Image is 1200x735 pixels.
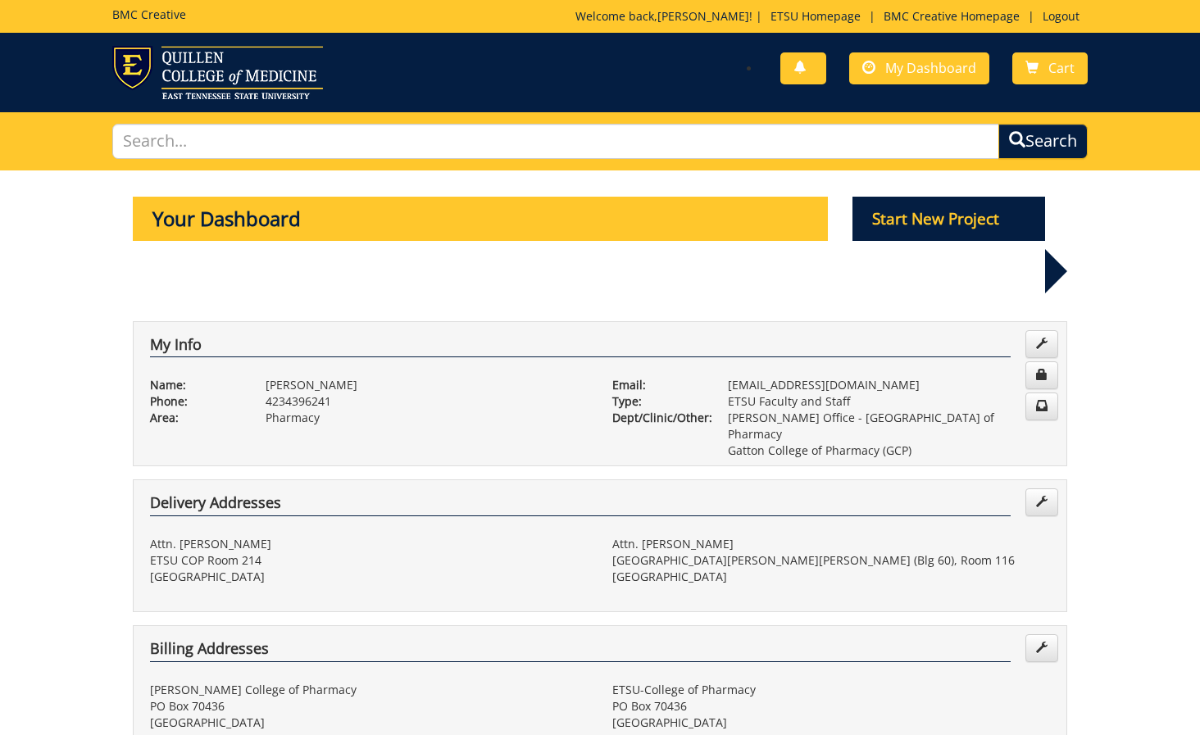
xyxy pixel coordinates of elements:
p: [GEOGRAPHIC_DATA] [612,569,1050,585]
a: [PERSON_NAME] [657,8,749,24]
a: Change Password [1025,361,1058,389]
p: Attn. [PERSON_NAME] [150,536,588,552]
a: Edit Info [1025,330,1058,358]
h4: Billing Addresses [150,641,1011,662]
a: ETSU Homepage [762,8,869,24]
p: Dept/Clinic/Other: [612,410,703,426]
p: [EMAIL_ADDRESS][DOMAIN_NAME] [728,377,1050,393]
p: Welcome back, ! | | | [575,8,1088,25]
p: [GEOGRAPHIC_DATA][PERSON_NAME][PERSON_NAME] (Blg 60), Room 116 [612,552,1050,569]
span: Cart [1048,59,1075,77]
p: 4234396241 [266,393,588,410]
button: Search [998,124,1088,159]
a: Start New Project [852,212,1046,228]
p: Name: [150,377,241,393]
a: Cart [1012,52,1088,84]
p: ETSU-College of Pharmacy [612,682,1050,698]
h5: BMC Creative [112,8,186,20]
p: Pharmacy [266,410,588,426]
h4: Delivery Addresses [150,495,1011,516]
p: [PERSON_NAME] Office - [GEOGRAPHIC_DATA] of Pharmacy [728,410,1050,442]
a: Edit Addresses [1025,634,1058,662]
span: My Dashboard [885,59,976,77]
a: Edit Addresses [1025,488,1058,516]
p: [GEOGRAPHIC_DATA] [612,715,1050,731]
p: [GEOGRAPHIC_DATA] [150,715,588,731]
p: [PERSON_NAME] [266,377,588,393]
h4: My Info [150,337,1011,358]
p: Phone: [150,393,241,410]
input: Search... [112,124,999,159]
p: ETSU COP Room 214 [150,552,588,569]
p: PO Box 70436 [612,698,1050,715]
img: ETSU logo [112,46,323,99]
p: Your Dashboard [133,197,828,241]
p: Gatton College of Pharmacy (GCP) [728,442,1050,459]
p: ETSU Faculty and Staff [728,393,1050,410]
p: [PERSON_NAME] College of Pharmacy [150,682,588,698]
a: My Dashboard [849,52,989,84]
p: Attn. [PERSON_NAME] [612,536,1050,552]
a: Logout [1034,8,1088,24]
p: Email: [612,377,703,393]
p: Type: [612,393,703,410]
p: [GEOGRAPHIC_DATA] [150,569,588,585]
p: Start New Project [852,197,1046,241]
p: Area: [150,410,241,426]
p: PO Box 70436 [150,698,588,715]
a: Change Communication Preferences [1025,392,1058,420]
a: BMC Creative Homepage [875,8,1028,24]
